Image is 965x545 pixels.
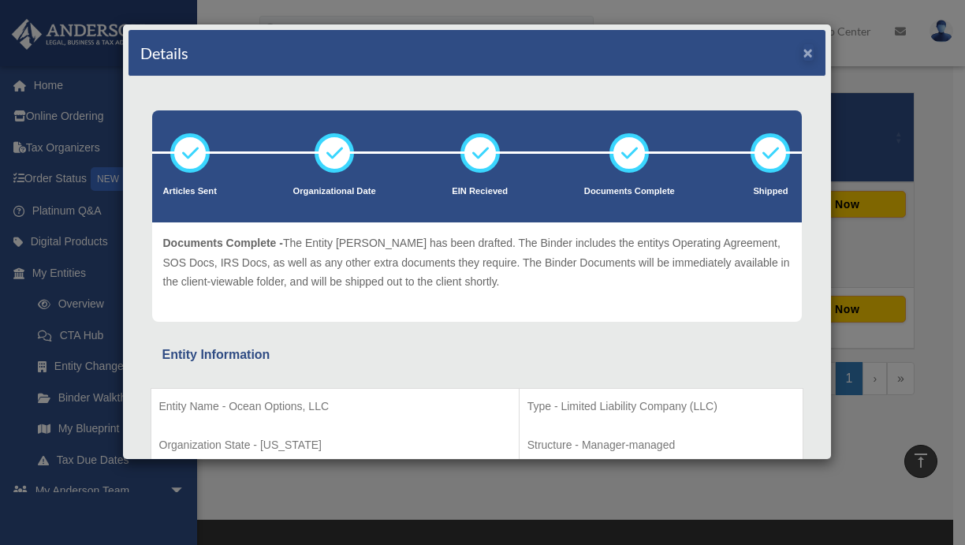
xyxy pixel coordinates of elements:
[751,184,790,200] p: Shipped
[803,44,814,61] button: ×
[162,344,792,366] div: Entity Information
[163,233,791,292] p: The Entity [PERSON_NAME] has been drafted. The Binder includes the entitys Operating Agreement, S...
[163,237,283,249] span: Documents Complete -
[140,42,188,64] h4: Details
[527,435,795,455] p: Structure - Manager-managed
[527,397,795,416] p: Type - Limited Liability Company (LLC)
[452,184,508,200] p: EIN Recieved
[163,184,217,200] p: Articles Sent
[159,397,511,416] p: Entity Name - Ocean Options, LLC
[293,184,376,200] p: Organizational Date
[584,184,675,200] p: Documents Complete
[159,435,511,455] p: Organization State - [US_STATE]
